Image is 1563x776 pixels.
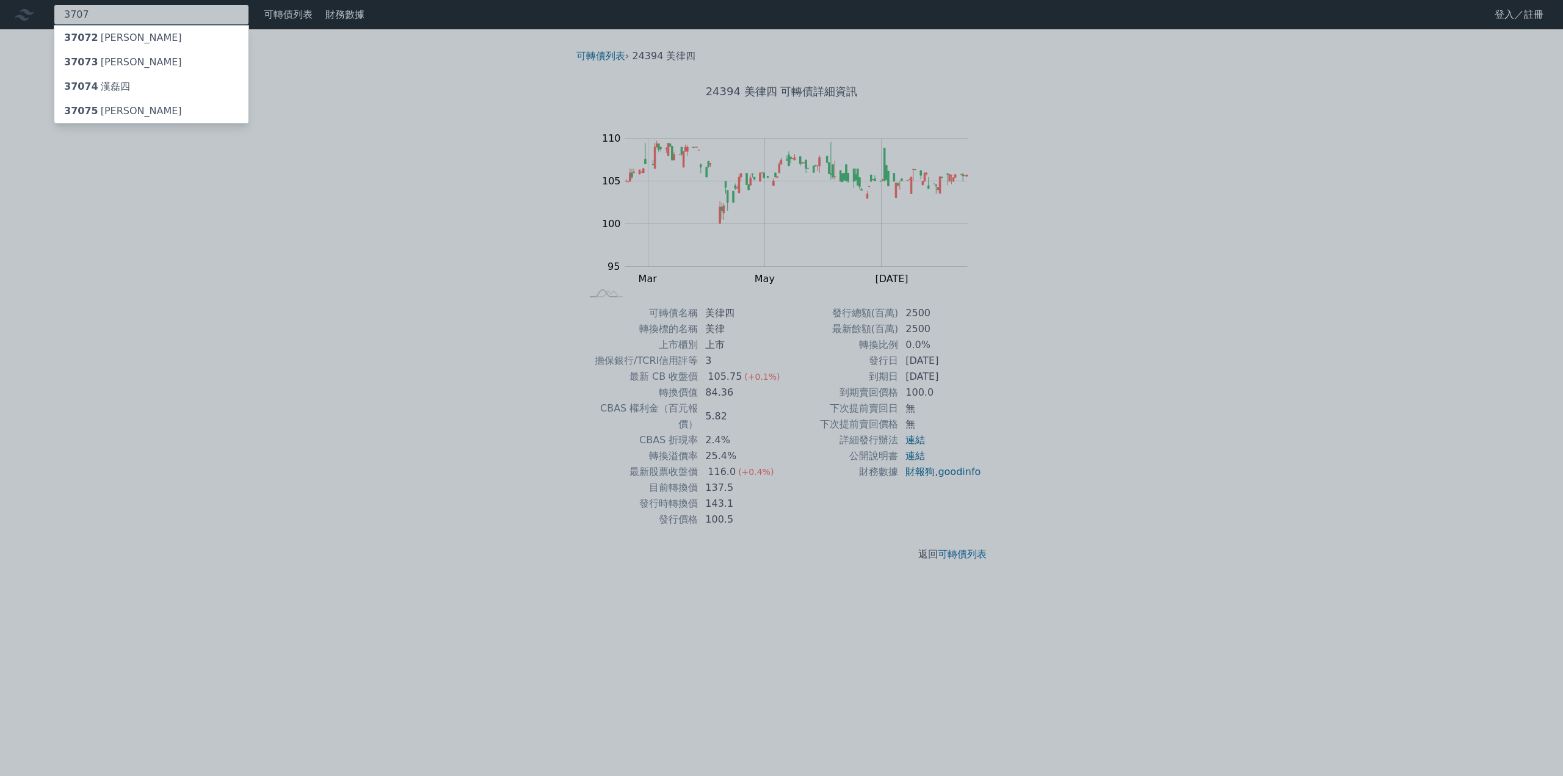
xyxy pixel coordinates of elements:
[54,74,248,99] a: 37074漢磊四
[64,79,130,94] div: 漢磊四
[64,56,98,68] span: 37073
[64,105,98,117] span: 37075
[64,81,98,92] span: 37074
[64,55,182,70] div: [PERSON_NAME]
[64,32,98,43] span: 37072
[64,104,182,118] div: [PERSON_NAME]
[64,31,182,45] div: [PERSON_NAME]
[54,50,248,74] a: 37073[PERSON_NAME]
[54,26,248,50] a: 37072[PERSON_NAME]
[1502,717,1563,776] div: 聊天小工具
[54,99,248,123] a: 37075[PERSON_NAME]
[1502,717,1563,776] iframe: Chat Widget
